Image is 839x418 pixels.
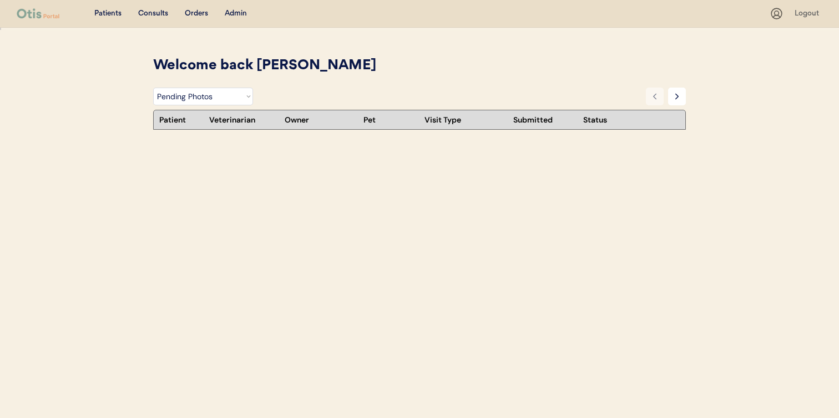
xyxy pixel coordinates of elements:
div: Logout [795,8,822,19]
div: Welcome back [PERSON_NAME] [153,55,686,77]
div: Admin [225,8,247,19]
div: Visit Type [424,116,508,124]
div: Orders [185,8,208,19]
div: Patients [94,8,122,19]
div: Consults [138,8,168,19]
div: Submitted [513,116,578,124]
div: Status [583,116,639,124]
div: Patient [159,116,204,124]
div: Pet [363,116,419,124]
div: Owner [285,116,358,124]
div: Veterinarian [209,116,279,124]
